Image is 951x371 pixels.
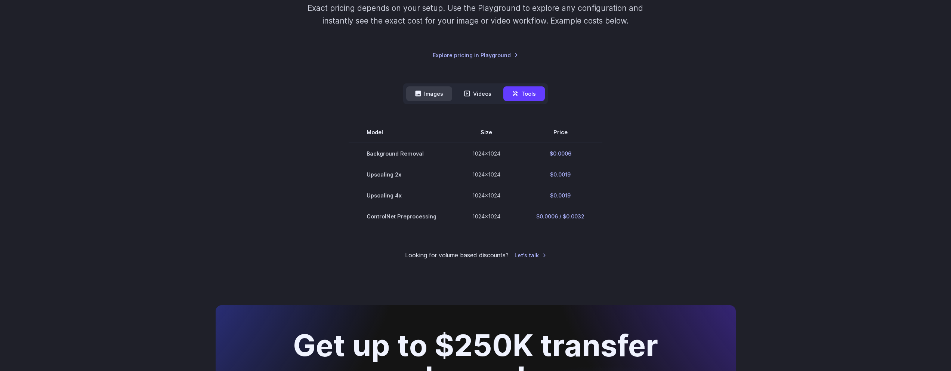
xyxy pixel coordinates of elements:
td: $0.0006 / $0.0032 [518,206,602,227]
td: Background Removal [349,143,454,164]
td: $0.0019 [518,164,602,185]
td: 1024x1024 [454,206,518,227]
td: $0.0006 [518,143,602,164]
button: Videos [455,86,500,101]
td: 1024x1024 [454,185,518,206]
p: Exact pricing depends on your setup. Use the Playground to explore any configuration and instantl... [293,2,657,27]
td: 1024x1024 [454,164,518,185]
a: Explore pricing in Playground [433,51,518,59]
th: Model [349,122,454,143]
td: ControlNet Preprocessing [349,206,454,227]
button: Images [406,86,452,101]
td: Upscaling 4x [349,185,454,206]
th: Size [454,122,518,143]
td: $0.0019 [518,185,602,206]
a: Let's talk [515,251,546,260]
button: Tools [503,86,545,101]
th: Price [518,122,602,143]
td: Upscaling 2x [349,164,454,185]
td: 1024x1024 [454,143,518,164]
small: Looking for volume based discounts? [405,251,509,260]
